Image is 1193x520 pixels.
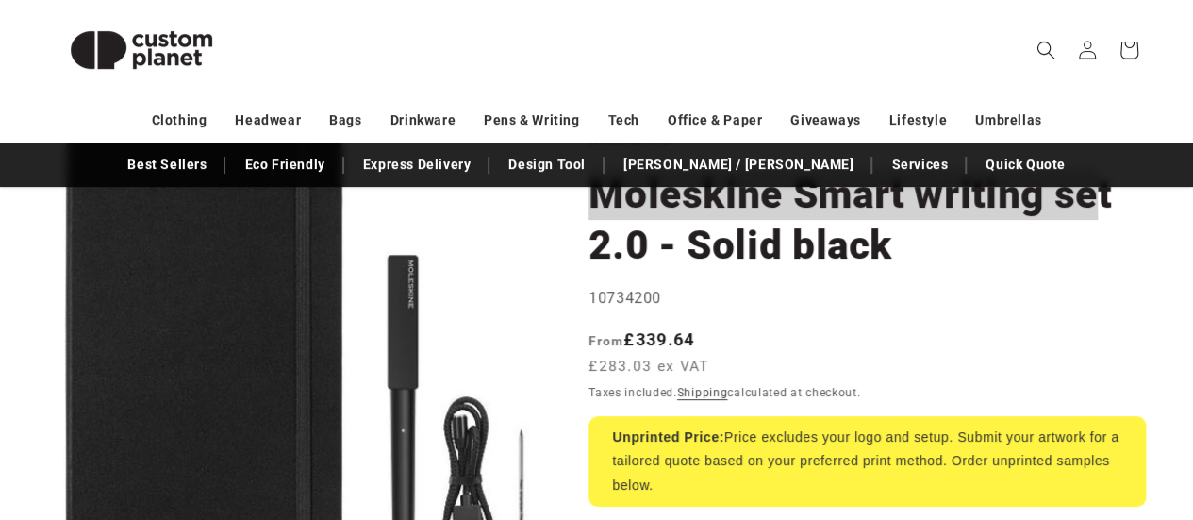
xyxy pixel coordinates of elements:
strong: Unprinted Price: [612,429,724,445]
span: 10734200 [588,289,661,307]
a: Clothing [152,104,207,137]
a: Lifestyle [889,104,947,137]
a: [PERSON_NAME] / [PERSON_NAME] [614,148,863,181]
a: Design Tool [499,148,595,181]
a: Drinkware [390,104,456,137]
strong: £339.64 [588,329,694,349]
a: Giveaways [790,104,860,137]
a: Umbrellas [975,104,1041,137]
img: Custom Planet [47,8,236,92]
a: Office & Paper [668,104,762,137]
a: Bags [329,104,361,137]
div: Taxes included. calculated at checkout. [588,383,1146,402]
a: Express Delivery [354,148,481,181]
a: Quick Quote [976,148,1075,181]
span: £283.03 ex VAT [588,356,708,377]
div: Price excludes your logo and setup. Submit your artwork for a tailored quote based on your prefer... [588,416,1146,507]
span: From [588,333,623,348]
a: Pens & Writing [484,104,579,137]
a: Tech [607,104,638,137]
a: Headwear [235,104,301,137]
a: Eco Friendly [235,148,334,181]
h1: Moleskine Smart writing set 2.0 - Solid black [588,169,1146,271]
iframe: Chat Widget [1099,429,1193,520]
summary: Search [1025,29,1067,71]
a: Best Sellers [118,148,216,181]
a: Services [882,148,957,181]
a: Shipping [677,386,728,399]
